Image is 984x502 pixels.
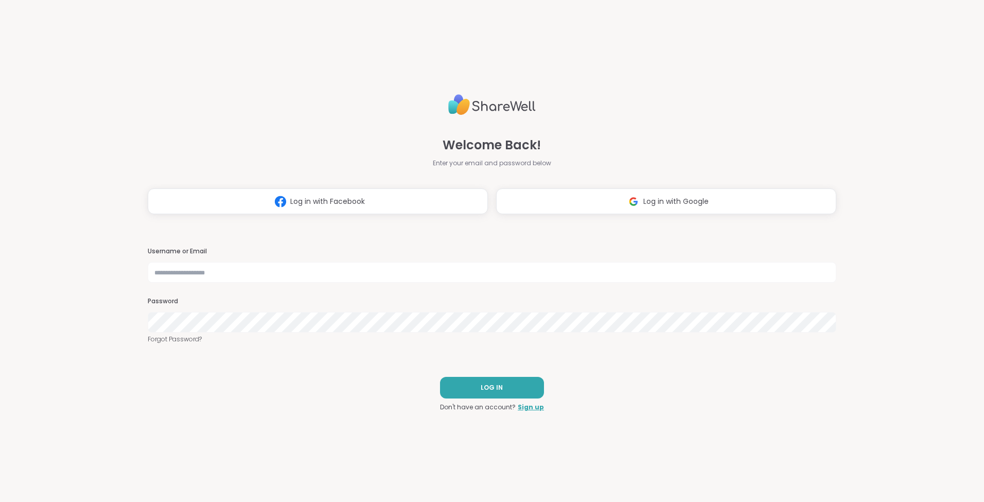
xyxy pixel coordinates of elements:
button: Log in with Facebook [148,188,488,214]
span: Welcome Back! [443,136,541,154]
h3: Password [148,297,836,306]
span: Log in with Google [643,196,709,207]
button: Log in with Google [496,188,836,214]
span: Log in with Facebook [290,196,365,207]
button: LOG IN [440,377,544,399]
h3: Username or Email [148,247,836,256]
span: LOG IN [481,383,503,392]
img: ShareWell Logomark [624,192,643,211]
img: ShareWell Logo [448,90,536,119]
img: ShareWell Logomark [271,192,290,211]
a: Forgot Password? [148,335,836,344]
span: Don't have an account? [440,403,516,412]
span: Enter your email and password below [433,159,551,168]
a: Sign up [518,403,544,412]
